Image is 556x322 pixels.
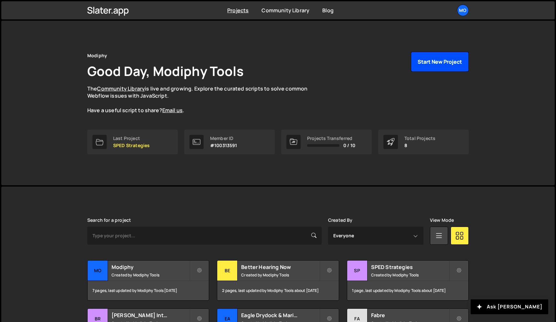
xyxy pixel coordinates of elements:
[88,281,209,300] div: 7 pages, last updated by Modiphy Tools [DATE]
[87,227,322,245] input: Type your project...
[217,281,338,300] div: 2 pages, last updated by Modiphy Tools about [DATE]
[87,85,320,114] p: The is live and growing. Explore the curated scripts to solve common Webflow issues with JavaScri...
[87,260,209,301] a: Mo Modiphy Created by Modiphy Tools 7 pages, last updated by Modiphy Tools [DATE]
[97,85,145,92] a: Community Library
[112,263,189,271] h2: Modiphy
[87,218,131,223] label: Search for a project
[162,107,183,114] a: Email us
[347,281,468,300] div: 1 page, last updated by Modiphy Tools about [DATE]
[241,312,319,319] h2: Eagle Drydock & Marine
[371,263,449,271] h2: SPED Strategies
[371,272,449,278] small: Created by Modiphy Tools
[241,263,319,271] h2: Better Hearing Now
[241,272,319,278] small: Created by Modiphy Tools
[404,136,435,141] div: Total Projects
[404,143,435,148] p: 8
[347,261,368,281] div: SP
[227,7,249,14] a: Projects
[430,218,454,223] label: View Mode
[307,136,355,141] div: Projects Transferred
[322,7,334,14] a: Blog
[217,260,339,301] a: Be Better Hearing Now Created by Modiphy Tools 2 pages, last updated by Modiphy Tools about [DATE]
[471,299,548,314] button: Ask [PERSON_NAME]
[262,7,309,14] a: Community Library
[87,52,107,59] div: Modiphy
[113,136,150,141] div: Last Project
[371,312,449,319] h2: Fabre
[210,143,237,148] p: #100313591
[112,272,189,278] small: Created by Modiphy Tools
[88,261,108,281] div: Mo
[347,260,469,301] a: SP SPED Strategies Created by Modiphy Tools 1 page, last updated by Modiphy Tools about [DATE]
[210,136,237,141] div: Member ID
[113,143,150,148] p: SPED Strategies
[328,218,353,223] label: Created By
[411,52,469,72] button: Start New Project
[343,143,355,148] span: 0 / 10
[217,261,238,281] div: Be
[457,5,469,16] a: Mo
[112,312,189,319] h2: [PERSON_NAME] Interiors
[87,62,244,80] h1: Good Day, Modiphy Tools
[87,130,178,154] a: Last Project SPED Strategies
